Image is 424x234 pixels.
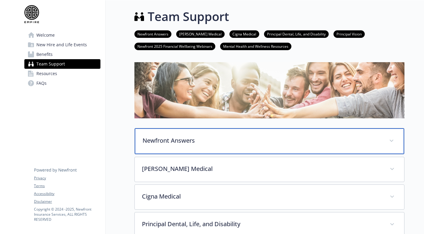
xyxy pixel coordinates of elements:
[135,128,404,154] div: Newfront Answers
[333,31,365,37] a: Principal Vision
[36,30,55,40] span: Welcome
[34,175,100,181] a: Privacy
[24,69,100,78] a: Resources
[143,136,382,145] p: Newfront Answers
[176,31,225,37] a: [PERSON_NAME] Medical
[142,192,383,201] p: Cigna Medical
[24,50,100,59] a: Benefits
[36,69,57,78] span: Resources
[24,78,100,88] a: FAQs
[142,220,383,229] p: Principal Dental, Life, and Disability
[34,191,100,196] a: Accessibility
[135,157,404,182] div: [PERSON_NAME] Medical
[24,59,100,69] a: Team Support
[34,183,100,189] a: Terms
[134,31,171,37] a: Newfront Answers
[36,50,53,59] span: Benefits
[36,40,87,50] span: New Hire and Life Events
[36,59,65,69] span: Team Support
[229,31,259,37] a: Cigna Medical
[220,43,291,49] a: Mental Health and Wellness Resources
[34,207,100,222] p: Copyright © 2024 - 2025 , Newfront Insurance Services, ALL RIGHTS RESERVED
[24,40,100,50] a: New Hire and Life Events
[142,164,383,173] p: [PERSON_NAME] Medical
[148,8,229,26] h1: Team Support
[34,199,100,204] a: Disclaimer
[134,43,215,49] a: Newfront 2025 Financial Wellbeing Webinars
[135,185,404,209] div: Cigna Medical
[134,62,404,118] img: team support page banner
[36,78,47,88] span: FAQs
[24,30,100,40] a: Welcome
[264,31,329,37] a: Principal Dental, Life, and Disability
